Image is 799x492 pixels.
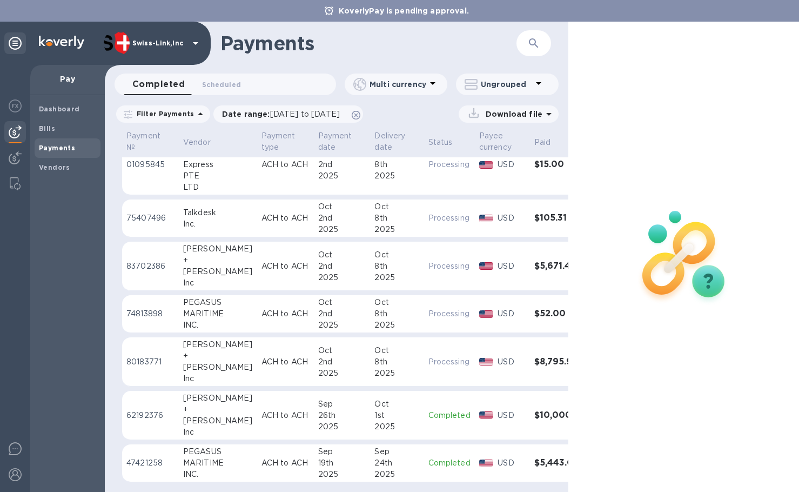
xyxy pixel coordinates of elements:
[333,5,474,16] p: KoverlyPay is pending approval.
[374,446,419,457] div: Sep
[374,469,419,480] div: 2025
[481,79,532,90] p: Ungrouped
[498,212,525,224] p: USD
[4,32,26,54] div: Unpin categories
[318,410,366,421] div: 26th
[261,159,310,170] p: ACH to ACH
[534,137,565,148] span: Paid
[318,345,366,356] div: Oct
[261,130,310,153] span: Payment type
[479,215,494,222] img: USD
[318,421,366,433] div: 2025
[479,130,512,153] p: Payee currency
[183,277,253,289] div: Inc
[374,201,419,212] div: Oct
[374,212,419,224] div: 8th
[183,373,253,384] div: Inc
[183,182,253,193] div: LTD
[183,446,253,457] div: PEGASUS
[498,308,525,320] p: USD
[318,368,366,379] div: 2025
[479,262,494,270] img: USD
[374,368,419,379] div: 2025
[126,457,174,469] p: 47421258
[428,212,471,224] p: Processing
[318,398,366,410] div: Sep
[534,458,587,468] h3: $5,443.00
[534,357,587,367] h3: $8,795.90
[428,308,471,320] p: Processing
[39,74,96,84] p: Pay
[183,218,253,230] div: Inc.
[428,261,471,272] p: Processing
[183,297,253,308] div: PEGASUS
[183,243,253,255] div: [PERSON_NAME]
[318,249,366,261] div: Oct
[374,421,419,433] div: 2025
[318,212,366,224] div: 2nd
[126,356,174,368] p: 80183771
[428,137,467,148] span: Status
[126,130,160,153] p: Payment №
[126,308,174,320] p: 74813898
[126,261,174,272] p: 83702386
[318,130,366,153] span: Payment date
[534,261,587,271] h3: $5,671.48
[318,261,366,272] div: 2nd
[183,362,253,373] div: [PERSON_NAME]
[183,393,253,404] div: [PERSON_NAME]
[318,201,366,212] div: Oct
[318,469,366,480] div: 2025
[318,457,366,469] div: 19th
[183,404,253,415] div: +
[374,272,419,283] div: 2025
[374,170,419,182] div: 2025
[498,356,525,368] p: USD
[222,109,345,119] p: Date range :
[183,266,253,277] div: [PERSON_NAME]
[374,457,419,469] div: 24th
[479,310,494,318] img: USD
[479,130,526,153] span: Payee currency
[132,39,186,47] p: Swiss-Link,Inc
[261,308,310,320] p: ACH to ACH
[428,159,471,170] p: Processing
[374,261,419,272] div: 8th
[183,308,253,320] div: MARITIME
[126,159,174,170] p: 01095845
[534,137,551,148] p: Paid
[374,345,419,356] div: Oct
[9,99,22,112] img: Foreign exchange
[183,320,253,331] div: INC.
[428,356,471,368] p: Processing
[39,163,70,171] b: Vendors
[374,130,419,153] span: Delivery date
[132,77,185,92] span: Completed
[498,457,525,469] p: USD
[374,224,419,235] div: 2025
[261,356,310,368] p: ACH to ACH
[428,137,453,148] p: Status
[479,460,494,467] img: USD
[534,213,587,223] h3: $105.31
[183,170,253,182] div: PTE
[261,261,310,272] p: ACH to ACH
[318,320,366,331] div: 2025
[261,212,310,224] p: ACH to ACH
[479,161,494,169] img: USD
[374,249,419,261] div: Oct
[318,297,366,308] div: Oct
[498,410,525,421] p: USD
[318,446,366,457] div: Sep
[374,356,419,368] div: 8th
[132,109,194,118] p: Filter Payments
[318,170,366,182] div: 2025
[183,427,253,438] div: Inc
[428,457,471,469] p: Completed
[374,297,419,308] div: Oct
[318,159,366,170] div: 2nd
[374,130,405,153] p: Delivery date
[183,159,253,170] div: Express
[479,358,494,365] img: USD
[318,308,366,320] div: 2nd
